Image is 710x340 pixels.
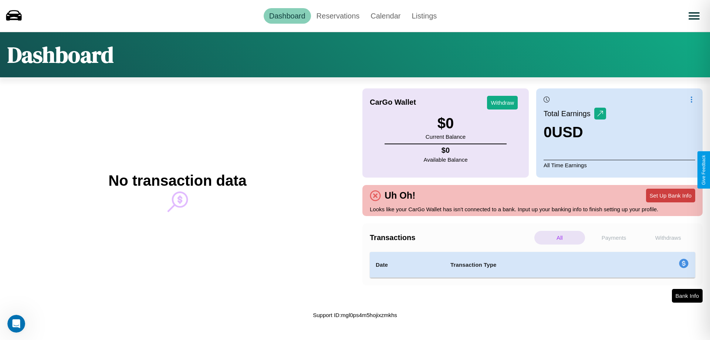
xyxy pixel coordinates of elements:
[370,204,695,214] p: Looks like your CarGo Wallet has isn't connected to a bank. Input up your banking info to finish ...
[426,132,466,142] p: Current Balance
[487,96,518,110] button: Withdraw
[534,231,585,245] p: All
[7,315,25,333] iframe: Intercom live chat
[544,124,606,141] h3: 0 USD
[311,8,365,24] a: Reservations
[684,6,704,26] button: Open menu
[370,98,416,107] h4: CarGo Wallet
[376,260,439,269] h4: Date
[406,8,442,24] a: Listings
[424,155,468,165] p: Available Balance
[370,252,695,278] table: simple table
[264,8,311,24] a: Dashboard
[450,260,618,269] h4: Transaction Type
[544,107,594,120] p: Total Earnings
[544,160,695,170] p: All Time Earnings
[424,146,468,155] h4: $ 0
[589,231,639,245] p: Payments
[701,155,706,185] div: Give Feedback
[381,190,419,201] h4: Uh Oh!
[646,189,695,202] button: Set Up Bank Info
[365,8,406,24] a: Calendar
[313,310,397,320] p: Support ID: mgl0ps4m5hojixzmkhs
[7,40,114,70] h1: Dashboard
[426,115,466,132] h3: $ 0
[108,172,246,189] h2: No transaction data
[643,231,693,245] p: Withdraws
[370,233,532,242] h4: Transactions
[672,289,703,303] button: Bank Info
